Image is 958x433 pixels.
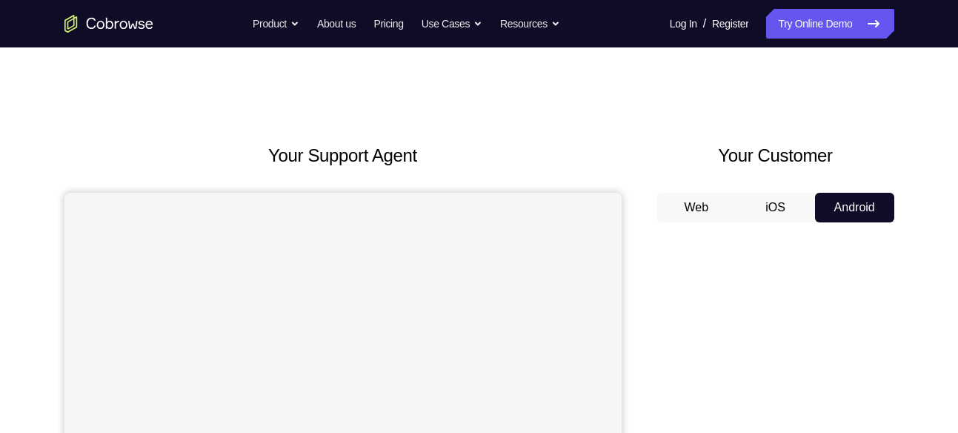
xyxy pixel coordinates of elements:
button: Android [815,193,894,222]
a: Log In [670,9,697,39]
button: Use Cases [422,9,482,39]
h2: Your Customer [657,142,894,169]
button: Resources [500,9,560,39]
a: Register [712,9,748,39]
a: About us [317,9,356,39]
span: / [703,15,706,33]
h2: Your Support Agent [64,142,622,169]
a: Try Online Demo [766,9,894,39]
a: Pricing [373,9,403,39]
a: Go to the home page [64,15,153,33]
button: Product [253,9,299,39]
button: Web [657,193,736,222]
button: iOS [736,193,815,222]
